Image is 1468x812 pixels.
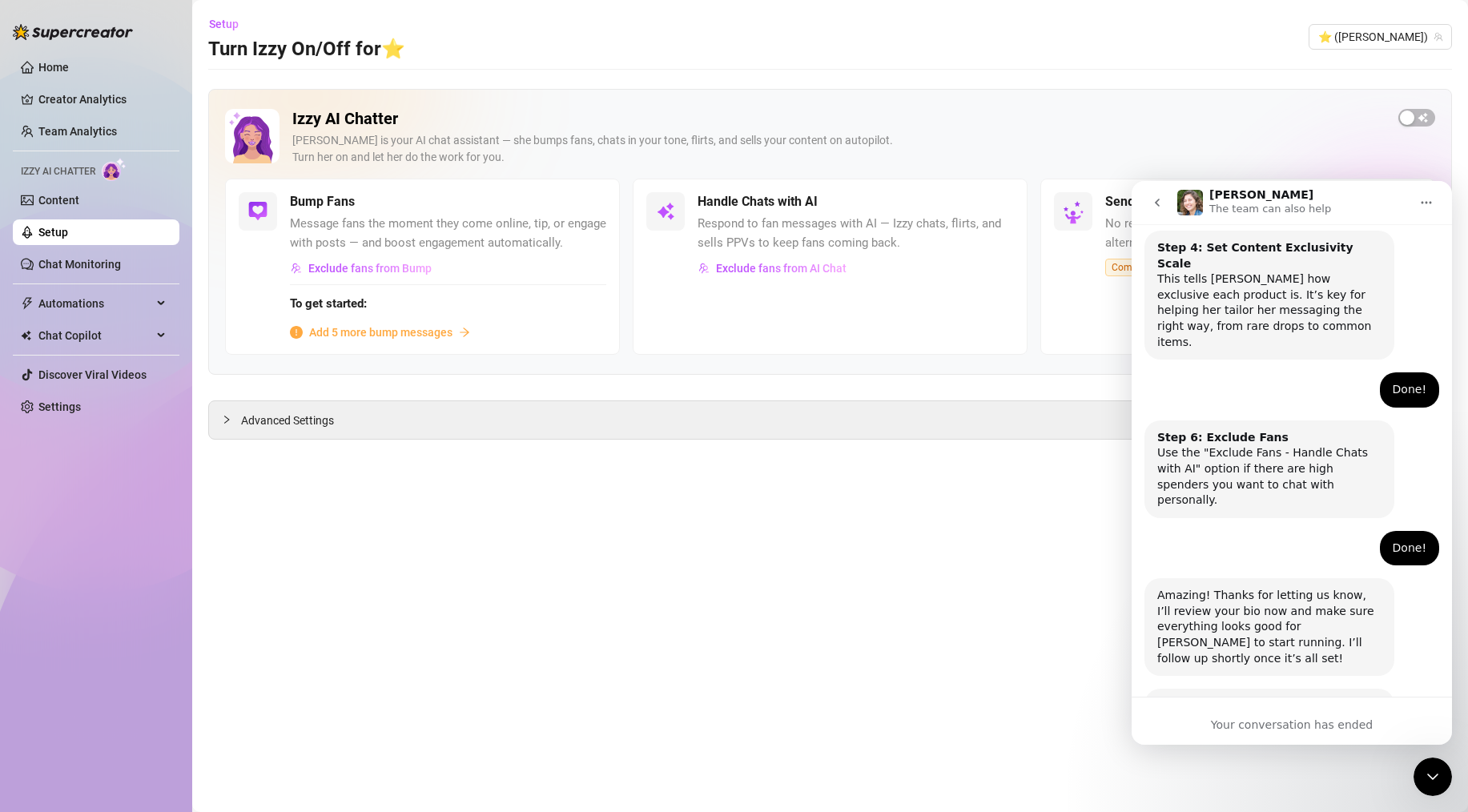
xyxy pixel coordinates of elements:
[209,18,239,30] span: Setup
[21,297,34,310] span: thunderbolt
[698,192,818,211] h5: Handle Chats with AI
[1318,25,1442,49] span: ⭐️ (camilla_shein)
[1414,758,1452,796] iframe: Intercom live chat
[38,368,147,381] a: Discover Viral Videos
[1434,32,1443,42] span: team
[13,24,133,40] img: logo-BBDzfeDw.svg
[459,327,470,338] span: arrow-right
[656,202,675,221] img: svg%3e
[716,262,847,275] span: Exclude fans from AI Chat
[38,323,152,348] span: Chat Copilot
[222,411,241,428] div: collapsed
[38,226,68,239] a: Setup
[308,262,432,275] span: Exclude fans from Bump
[38,291,152,316] span: Automations
[290,215,606,252] span: Message fans the moment they come online, tip, or engage with posts — and boost engagement automa...
[1105,192,1250,211] h5: Send PPVs to Silent Fans
[241,412,334,429] span: Advanced Settings
[698,215,1014,252] span: Respond to fan messages with AI — Izzy chats, flirts, and sells PPVs to keep fans coming back.
[222,415,231,424] span: collapsed
[698,263,710,274] img: svg%3e
[38,258,121,271] a: Chat Monitoring
[21,330,31,341] img: Chat Copilot
[290,255,432,281] button: Exclude fans from Bump
[291,263,302,274] img: svg%3e
[38,61,69,74] a: Home
[698,255,847,281] button: Exclude fans from AI Chat
[38,125,117,138] a: Team Analytics
[290,326,303,339] span: info-circle
[38,86,167,112] a: Creator Analytics
[225,109,280,163] img: Izzy AI Chatter
[38,400,81,413] a: Settings
[1105,215,1422,252] span: No reply from a fan? Try a smart, personal PPV — a better alternative to mass messages.
[292,109,1386,129] h2: Izzy AI Chatter
[290,192,355,211] h5: Bump Fans
[292,132,1386,166] div: [PERSON_NAME] is your AI chat assistant — she bumps fans, chats in your tone, flirts, and sells y...
[1063,201,1088,227] img: silent-fans-ppv-o-N6Mmdf.svg
[290,296,367,311] strong: To get started:
[248,202,267,221] img: svg%3e
[208,11,251,37] button: Setup
[208,37,405,62] h3: Turn Izzy On/Off for ⭐️
[102,158,127,181] img: AI Chatter
[1105,259,1177,276] span: Coming Soon
[38,194,79,207] a: Content
[13,508,308,641] div: Ella says…
[1132,181,1452,745] iframe: Intercom live chat
[21,164,95,179] span: Izzy AI Chatter
[309,324,452,341] span: Add 5 more bump messages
